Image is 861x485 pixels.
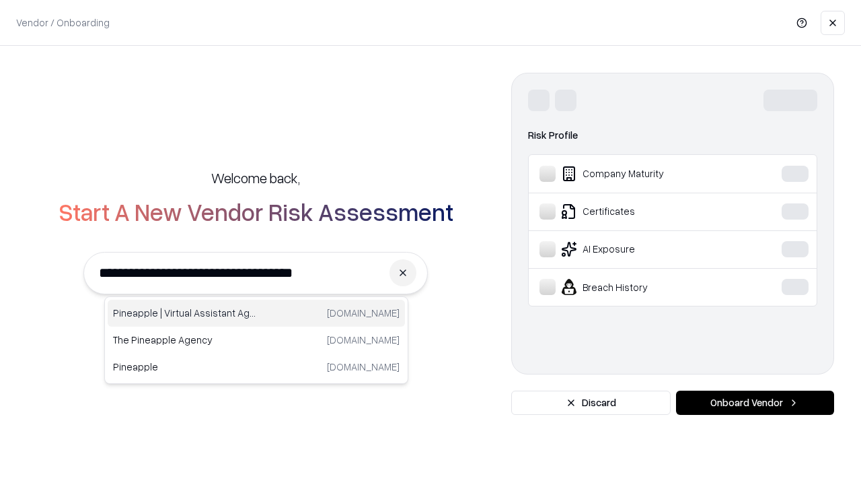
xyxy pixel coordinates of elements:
button: Onboard Vendor [676,391,834,415]
p: Pineapple [113,360,256,374]
p: Vendor / Onboarding [16,15,110,30]
h2: Start A New Vendor Risk Assessment [59,198,453,225]
div: Company Maturity [539,166,741,182]
p: [DOMAIN_NAME] [327,333,400,347]
button: Discard [511,391,671,415]
div: Suggestions [104,296,408,384]
div: Breach History [539,279,741,295]
div: Risk Profile [528,127,817,143]
p: The Pineapple Agency [113,333,256,347]
div: Certificates [539,203,741,220]
p: [DOMAIN_NAME] [327,306,400,320]
p: [DOMAIN_NAME] [327,360,400,374]
div: AI Exposure [539,241,741,257]
h5: Welcome back, [211,168,300,187]
p: Pineapple | Virtual Assistant Agency [113,306,256,320]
